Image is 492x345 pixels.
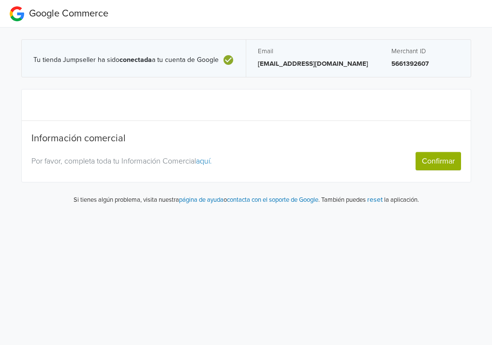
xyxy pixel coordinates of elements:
[179,196,224,204] a: página de ayuda
[320,194,419,205] p: También puedes la aplicación.
[367,194,383,205] button: reset
[119,56,152,64] b: conectada
[227,196,318,204] a: contacta con el soporte de Google
[391,47,459,55] h5: Merchant ID
[31,155,350,167] p: Por favor, completa toda tu Información Comercial
[258,47,368,55] h5: Email
[29,8,108,19] span: Google Commerce
[31,133,461,144] h5: Información comercial
[391,59,459,69] p: 5661392607
[33,56,219,64] span: Tu tienda Jumpseller ha sido a tu cuenta de Google
[416,152,461,170] button: Confirmar
[196,156,212,166] a: aquí.
[258,59,368,69] p: [EMAIL_ADDRESS][DOMAIN_NAME]
[74,195,320,205] p: Si tienes algún problema, visita nuestra o .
